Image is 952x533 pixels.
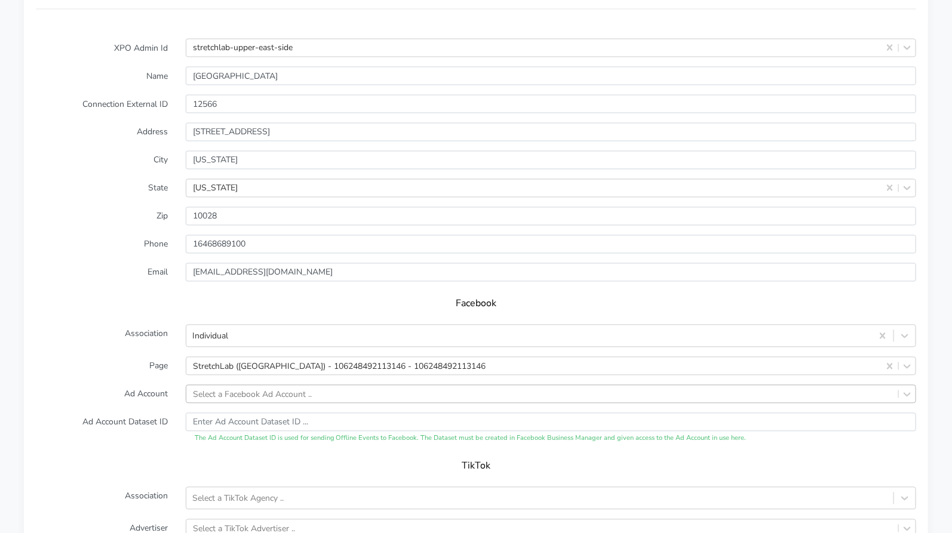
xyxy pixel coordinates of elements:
input: Enter Ad Account Dataset ID ... [186,413,916,432]
div: The Ad Account Dataset ID is used for sending Offline Events to Facebook. The Dataset must be cre... [186,434,916,444]
input: Enter Email ... [186,263,916,282]
input: Enter Zip .. [186,207,916,226]
input: Enter Name ... [186,67,916,85]
label: XPO Admin Id [27,39,177,57]
label: Association [27,325,177,347]
input: Enter the external ID .. [186,95,916,113]
h5: Facebook [48,298,904,310]
label: Association [27,487,177,510]
h5: TikTok [48,461,904,472]
label: Page [27,357,177,375]
div: Select a TikTok Agency .. [192,492,284,505]
label: City [27,151,177,170]
label: Ad Account Dataset ID [27,413,177,444]
input: Enter the City .. [186,151,916,170]
div: StretchLab ([GEOGRAPHIC_DATA]) - 106248492113146 - 106248492113146 [193,360,486,372]
label: State [27,179,177,198]
input: Enter phone ... [186,235,916,254]
label: Address [27,123,177,141]
label: Connection External ID [27,95,177,113]
label: Zip [27,207,177,226]
div: Individual [192,330,228,343]
label: Name [27,67,177,85]
label: Ad Account [27,385,177,403]
label: Phone [27,235,177,254]
label: Email [27,263,177,282]
div: stretchlab-upper-east-side [193,42,293,54]
div: Select a Facebook Ad Account .. [193,388,312,400]
div: [US_STATE] [193,182,238,195]
input: Enter Address .. [186,123,916,141]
